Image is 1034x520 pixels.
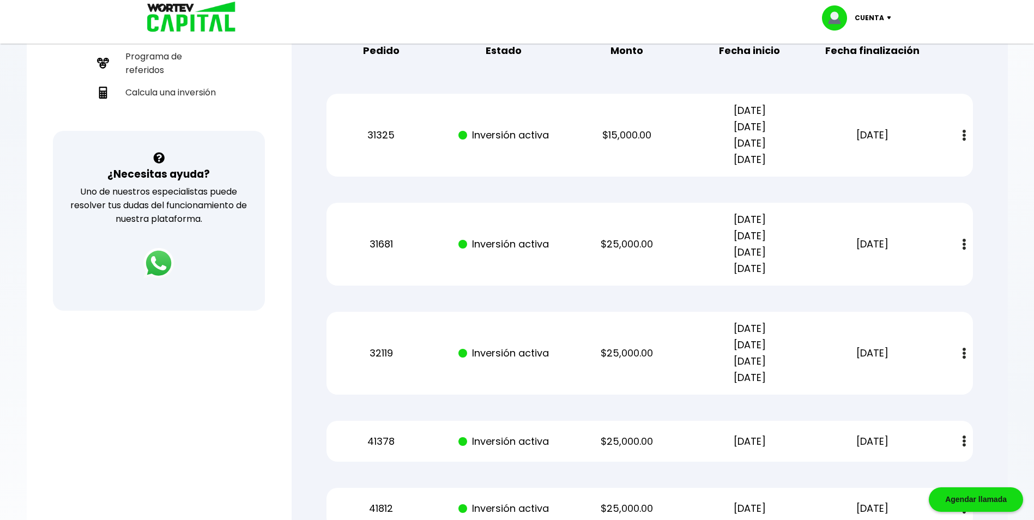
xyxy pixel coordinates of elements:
[698,211,801,277] p: [DATE] [DATE] [DATE] [DATE]
[363,43,400,59] b: Pedido
[929,487,1023,512] div: Agendar llamada
[610,43,643,59] b: Monto
[97,57,109,69] img: recomiendanos-icon.9b8e9327.svg
[575,127,679,143] p: $15,000.00
[452,500,556,517] p: Inversión activa
[575,433,679,450] p: $25,000.00
[329,236,433,252] p: 31681
[107,166,210,182] h3: ¿Necesitas ayuda?
[329,127,433,143] p: 31325
[821,127,924,143] p: [DATE]
[452,433,556,450] p: Inversión activa
[825,43,920,59] b: Fecha finalización
[698,321,801,386] p: [DATE] [DATE] [DATE] [DATE]
[486,43,522,59] b: Estado
[821,500,924,517] p: [DATE]
[821,433,924,450] p: [DATE]
[884,16,899,20] img: icon-down
[698,433,801,450] p: [DATE]
[575,236,679,252] p: $25,000.00
[575,345,679,361] p: $25,000.00
[698,102,801,168] p: [DATE] [DATE] [DATE] [DATE]
[97,87,109,99] img: calculadora-icon.17d418c4.svg
[67,185,251,226] p: Uno de nuestros especialistas puede resolver tus dudas del funcionamiento de nuestra plataforma.
[719,43,780,59] b: Fecha inicio
[452,236,556,252] p: Inversión activa
[452,127,556,143] p: Inversión activa
[329,433,433,450] p: 41378
[855,10,884,26] p: Cuenta
[93,81,225,104] a: Calcula una inversión
[143,248,174,279] img: logos_whatsapp-icon.242b2217.svg
[821,345,924,361] p: [DATE]
[329,500,433,517] p: 41812
[329,345,433,361] p: 32119
[698,500,801,517] p: [DATE]
[822,5,855,31] img: profile-image
[575,500,679,517] p: $25,000.00
[452,345,556,361] p: Inversión activa
[821,236,924,252] p: [DATE]
[93,45,225,81] a: Programa de referidos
